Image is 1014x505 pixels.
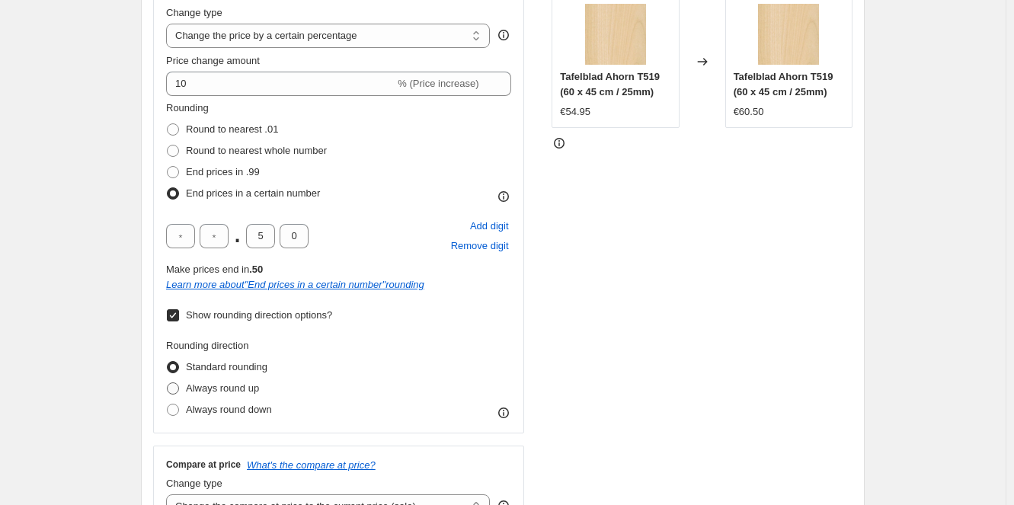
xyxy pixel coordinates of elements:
[186,309,332,321] span: Show rounding direction options?
[166,264,263,275] span: Make prices end in
[166,279,424,290] a: Learn more about"End prices in a certain number"rounding
[186,361,267,372] span: Standard rounding
[734,104,764,120] div: €60.50
[186,187,320,199] span: End prices in a certain number
[166,340,248,351] span: Rounding direction
[246,224,275,248] input: ﹡
[166,102,209,113] span: Rounding
[186,382,259,394] span: Always round up
[186,145,327,156] span: Round to nearest whole number
[734,71,833,97] span: Tafelblad Ahorn T519 (60 x 45 cm / 25mm)
[200,224,229,248] input: ﹡
[280,224,309,248] input: ﹡
[166,55,260,66] span: Price change amount
[233,224,242,248] span: .
[560,71,660,97] span: Tafelblad Ahorn T519 (60 x 45 cm / 25mm)
[247,459,376,471] button: What's the compare at price?
[560,104,590,120] div: €54.95
[166,72,395,96] input: -15
[496,27,511,43] div: help
[186,123,278,135] span: Round to nearest .01
[468,216,511,236] button: Add placeholder
[166,224,195,248] input: ﹡
[585,4,646,65] img: Tafelblad_Ahorn_T519_-_Tafelblad.eu_80x.png
[166,7,222,18] span: Change type
[398,78,478,89] span: % (Price increase)
[449,236,511,256] button: Remove placeholder
[758,4,819,65] img: Tafelblad_Ahorn_T519_-_Tafelblad.eu_80x.png
[166,279,424,290] i: Learn more about " End prices in a certain number " rounding
[186,166,260,177] span: End prices in .99
[249,264,263,275] b: .50
[470,219,509,234] span: Add digit
[451,238,509,254] span: Remove digit
[166,459,241,471] h3: Compare at price
[186,404,272,415] span: Always round down
[166,478,222,489] span: Change type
